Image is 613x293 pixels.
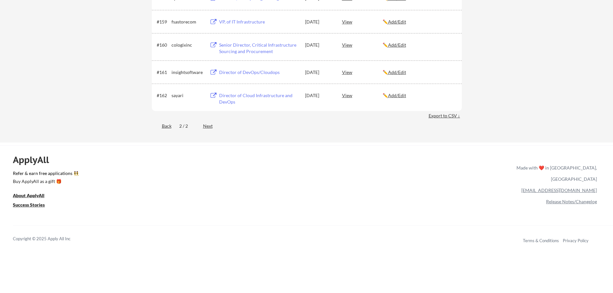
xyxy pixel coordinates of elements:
div: Next [203,123,220,129]
div: Buy ApplyAll as a gift 🎁 [13,179,77,184]
div: View [342,66,383,78]
u: About ApplyAll [13,193,44,198]
div: 2 / 2 [179,123,195,129]
div: Director of Cloud Infrastructure and DevOps [219,92,299,105]
u: Add/Edit [388,93,406,98]
div: Senior Director, Critical Infrastructure Sourcing and Procurement [219,42,299,54]
a: [EMAIL_ADDRESS][DOMAIN_NAME] [521,188,597,193]
div: #161 [157,69,169,76]
div: [DATE] [305,42,333,48]
div: [DATE] [305,19,333,25]
div: VP, of IT Infrastructure [219,19,299,25]
div: [DATE] [305,69,333,76]
div: View [342,39,383,50]
div: ✏️ [383,19,456,25]
a: Privacy Policy [563,238,589,243]
div: ✏️ [383,69,456,76]
div: insightsoftware [172,69,204,76]
div: cologixinc [172,42,204,48]
a: Refer & earn free applications 👯‍♀️ [13,171,382,178]
div: View [342,16,383,27]
div: Made with ❤️ in [GEOGRAPHIC_DATA], [GEOGRAPHIC_DATA] [514,162,597,185]
div: Copyright © 2025 Apply All Inc [13,236,87,242]
div: ApplyAll [13,154,56,165]
div: #159 [157,19,169,25]
div: ✏️ [383,92,456,99]
div: [DATE] [305,92,333,99]
u: Add/Edit [388,19,406,24]
a: Terms & Conditions [523,238,559,243]
div: #162 [157,92,169,99]
u: Success Stories [13,202,45,207]
u: Add/Edit [388,42,406,48]
a: Buy ApplyAll as a gift 🎁 [13,178,77,186]
div: fsastorecom [172,19,204,25]
a: Release Notes/Changelog [546,199,597,204]
u: Add/Edit [388,69,406,75]
div: #160 [157,42,169,48]
a: About ApplyAll [13,192,53,200]
div: ✏️ [383,42,456,48]
div: Director of DevOps/Cloudops [219,69,299,76]
div: Export to CSV ↓ [429,113,462,119]
div: sayari [172,92,204,99]
a: Success Stories [13,201,53,209]
div: View [342,89,383,101]
div: Back [152,123,172,129]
